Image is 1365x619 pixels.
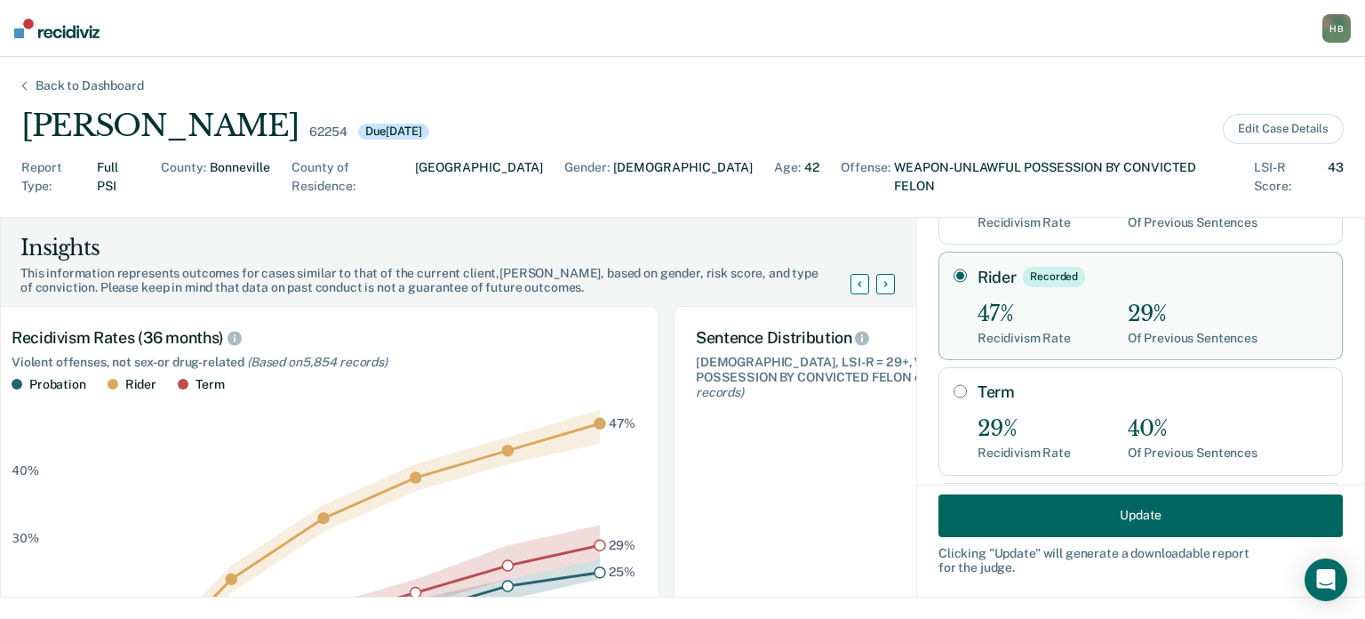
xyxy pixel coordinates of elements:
button: HB [1322,14,1351,43]
div: Full PSI [97,158,140,196]
div: 40% [1128,416,1257,442]
div: Of Previous Sentences [1128,446,1257,461]
div: 29% [978,416,1071,442]
div: Gender : [564,158,610,196]
text: 30% [12,531,39,545]
div: LSI-R Score : [1254,158,1324,196]
div: Recidivism Rate [978,446,1071,461]
div: 47% [978,301,1071,327]
div: Recidivism Rate [978,331,1071,346]
div: 42 [804,158,819,196]
span: (Based on 5,854 records ) [247,355,387,369]
div: [PERSON_NAME] [21,108,299,144]
div: Recidivism Rate [978,215,1071,230]
div: County of Residence : [291,158,411,196]
div: Report Type : [21,158,93,196]
div: Rider [125,377,156,392]
div: Bonneville [210,158,270,196]
button: Edit Case Details [1223,114,1344,144]
div: 43 [1328,158,1344,196]
div: Violent offenses, not sex- or drug-related [12,355,637,370]
div: Open Intercom Messenger [1305,559,1347,601]
label: Term [978,382,1328,402]
text: 47% [609,415,636,430]
div: Insights [20,234,872,262]
div: Probation [29,377,86,392]
div: WEAPON-UNLAWFUL POSSESSION BY CONVICTED FELON [894,158,1233,196]
div: [GEOGRAPHIC_DATA] [415,158,543,196]
div: County : [161,158,206,196]
g: text [609,415,636,578]
span: (Based on 224 records ) [696,370,1044,399]
div: This information represents outcomes for cases similar to that of the current client, [PERSON_NAM... [20,266,872,296]
text: 25% [609,565,635,579]
div: [DEMOGRAPHIC_DATA], LSI-R = 29+, WEAPON-UNLAWFUL POSSESSION BY CONVICTED FELON offenses [696,355,1080,399]
div: Recorded [1023,267,1085,286]
div: Age : [774,158,801,196]
button: Update [938,494,1343,536]
div: Offense : [841,158,890,196]
div: Sentence Distribution [696,328,1080,348]
div: Clicking " Update " will generate a downloadable report for the judge. [938,545,1343,575]
div: Of Previous Sentences [1128,331,1257,346]
div: Term [196,377,224,392]
text: 40% [12,463,39,478]
text: 29% [609,537,635,551]
div: H B [1322,14,1351,43]
div: 62254 [309,125,347,140]
div: Recidivism Rates (36 months) [12,328,637,348]
div: Back to Dashboard [14,78,165,93]
img: Recidiviz [14,19,100,38]
label: Rider [978,267,1328,286]
div: [DEMOGRAPHIC_DATA] [613,158,753,196]
div: Due [DATE] [358,124,429,140]
div: Of Previous Sentences [1128,215,1257,230]
div: 29% [1128,301,1257,327]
